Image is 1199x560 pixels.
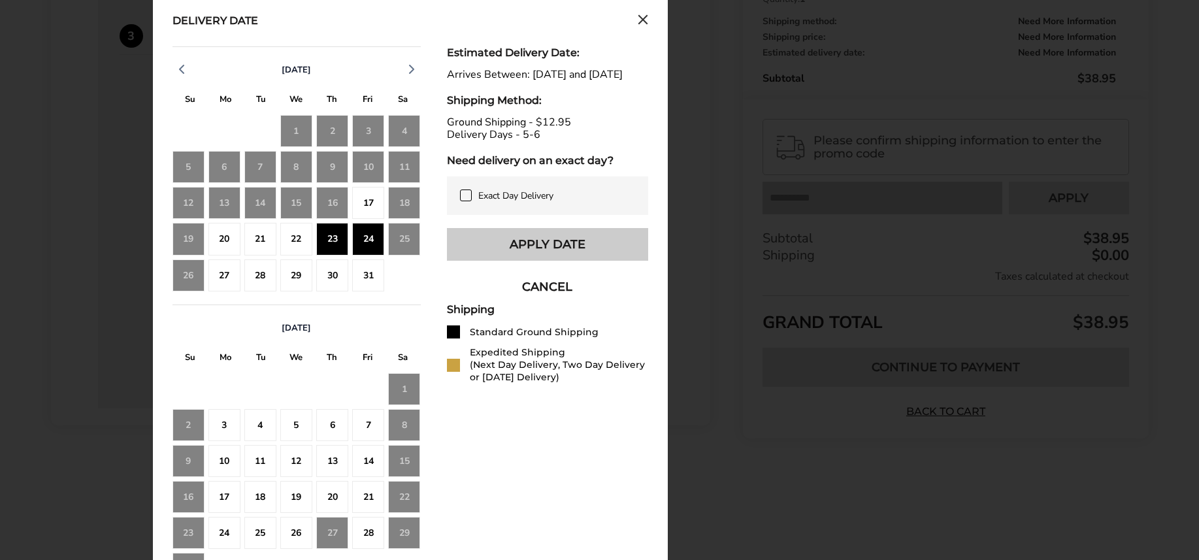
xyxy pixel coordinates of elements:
div: S [172,349,208,369]
div: Shipping Method: [447,94,648,107]
div: Delivery Date [172,14,258,29]
span: [DATE] [282,64,311,76]
span: Exact Day Delivery [478,189,553,202]
div: Estimated Delivery Date: [447,46,648,59]
div: Expedited Shipping (Next Day Delivery, Two Day Delivery or [DATE] Delivery) [470,346,648,384]
div: T [243,349,278,369]
div: M [208,349,243,369]
div: F [350,91,385,111]
div: M [208,91,243,111]
div: S [172,91,208,111]
div: Shipping [447,303,648,316]
button: Close calendar [638,14,648,29]
div: W [278,349,314,369]
span: [DATE] [282,322,311,334]
div: Arrives Between: [DATE] and [DATE] [447,69,648,81]
div: W [278,91,314,111]
button: CANCEL [447,271,648,303]
div: T [243,91,278,111]
button: [DATE] [276,322,316,334]
button: Apply Date [447,228,648,261]
div: S [385,349,420,369]
div: F [350,349,385,369]
div: Ground Shipping - $12.95 Delivery Days - 5-6 [447,116,648,141]
div: T [314,349,350,369]
div: T [314,91,350,111]
div: Standard Ground Shipping [470,326,599,338]
button: [DATE] [276,64,316,76]
div: Need delivery on an exact day? [447,154,648,167]
div: S [385,91,420,111]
